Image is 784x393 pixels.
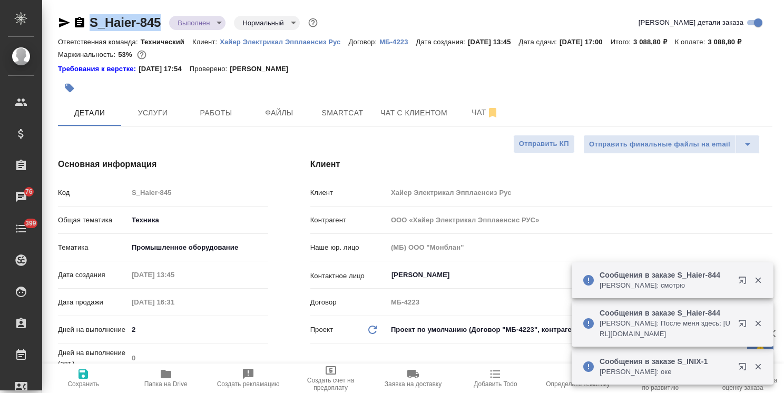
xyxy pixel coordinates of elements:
[387,321,772,339] div: Проект по умолчанию (Договор "МБ-4223", контрагент "ООО «Хайер Электрикал Эпплаенсис РУС»")
[708,38,749,46] p: 3 088,80 ₽
[128,322,268,337] input: ✎ Введи что-нибудь
[310,297,387,308] p: Договор
[58,64,139,74] a: Требования к верстке:
[546,380,610,388] span: Определить тематику
[207,363,289,393] button: Создать рекламацию
[19,218,43,229] span: 399
[128,211,268,229] div: Техника
[732,270,757,295] button: Открыть в новой вкладке
[192,38,220,46] p: Клиент:
[310,215,387,225] p: Контрагент
[310,158,772,171] h4: Клиент
[217,380,280,388] span: Создать рекламацию
[58,242,128,253] p: Тематика
[600,318,731,339] p: [PERSON_NAME]: После меня здесь: [URL][DOMAIN_NAME]
[124,363,207,393] button: Папка на Drive
[387,212,772,228] input: Пустое поле
[58,325,128,335] p: Дней на выполнение
[141,38,192,46] p: Технический
[310,188,387,198] p: Клиент
[58,297,128,308] p: Дата продажи
[379,38,416,46] p: МБ-4223
[348,38,379,46] p: Договор:
[583,135,760,154] div: split button
[128,239,268,257] div: Промышленное оборудование
[310,242,387,253] p: Наше юр. лицо
[144,380,188,388] span: Папка на Drive
[317,106,368,120] span: Smartcat
[128,106,178,120] span: Услуги
[380,106,447,120] span: Чат с клиентом
[633,38,675,46] p: 3 088,80 ₽
[416,38,468,46] p: Дата создания:
[19,186,39,197] span: 76
[118,51,134,58] p: 53%
[583,135,736,154] button: Отправить финальные файлы на email
[454,363,536,393] button: Добавить Todo
[128,185,268,200] input: Пустое поле
[600,280,731,291] p: [PERSON_NAME]: смотрю
[58,38,141,46] p: Ответственная команда:
[460,106,511,119] span: Чат
[73,16,86,29] button: Скопировать ссылку
[600,367,731,377] p: [PERSON_NAME]: оке
[732,313,757,338] button: Открыть в новой вкладке
[230,64,296,74] p: [PERSON_NAME]
[220,37,348,46] a: Хайер Электрикал Эпплаенсиз Рус
[306,16,320,30] button: Доп статусы указывают на важность/срочность заказа
[296,377,365,391] span: Создать счет на предоплату
[191,106,241,120] span: Работы
[600,308,731,318] p: Сообщения в заказе S_Haier-844
[387,240,772,255] input: Пустое поле
[513,135,575,153] button: Отправить КП
[234,16,299,30] div: Выполнен
[747,362,769,371] button: Закрыть
[639,17,743,28] span: [PERSON_NAME] детали заказа
[600,270,731,280] p: Сообщения в заказе S_Haier-844
[468,38,519,46] p: [DATE] 13:45
[560,38,611,46] p: [DATE] 17:00
[747,319,769,328] button: Закрыть
[239,18,287,27] button: Нормальный
[58,16,71,29] button: Скопировать ссылку для ЯМессенджера
[128,294,220,310] input: Пустое поле
[589,139,730,151] span: Отправить финальные файлы на email
[190,64,230,74] p: Проверено:
[42,363,124,393] button: Сохранить
[58,215,128,225] p: Общая тематика
[675,38,708,46] p: К оплате:
[220,38,348,46] p: Хайер Электрикал Эпплаенсиз Рус
[67,380,99,388] span: Сохранить
[474,380,517,388] span: Добавить Todo
[169,16,226,30] div: Выполнен
[58,188,128,198] p: Код
[128,350,268,366] input: Пустое поле
[372,363,454,393] button: Заявка на доставку
[289,363,371,393] button: Создать счет на предоплату
[58,64,139,74] div: Нажми, чтобы открыть папку с инструкцией
[3,215,40,242] a: 399
[611,38,633,46] p: Итого:
[135,48,149,62] button: 1206.00 RUB;
[600,356,731,367] p: Сообщения в заказе S_INIX-1
[385,380,442,388] span: Заявка на доставку
[3,184,40,210] a: 76
[387,185,772,200] input: Пустое поле
[58,158,268,171] h4: Основная информация
[519,138,569,150] span: Отправить КП
[174,18,213,27] button: Выполнен
[486,106,499,119] svg: Отписаться
[139,64,190,74] p: [DATE] 17:54
[58,76,81,100] button: Добавить тэг
[310,271,387,281] p: Контактное лицо
[732,356,757,381] button: Открыть в новой вкладке
[387,294,772,310] input: Пустое поле
[58,51,118,58] p: Маржинальность:
[310,325,334,335] p: Проект
[747,276,769,285] button: Закрыть
[58,348,128,369] p: Дней на выполнение (авт.)
[519,38,560,46] p: Дата сдачи:
[537,363,619,393] button: Определить тематику
[254,106,305,120] span: Файлы
[379,37,416,46] a: МБ-4223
